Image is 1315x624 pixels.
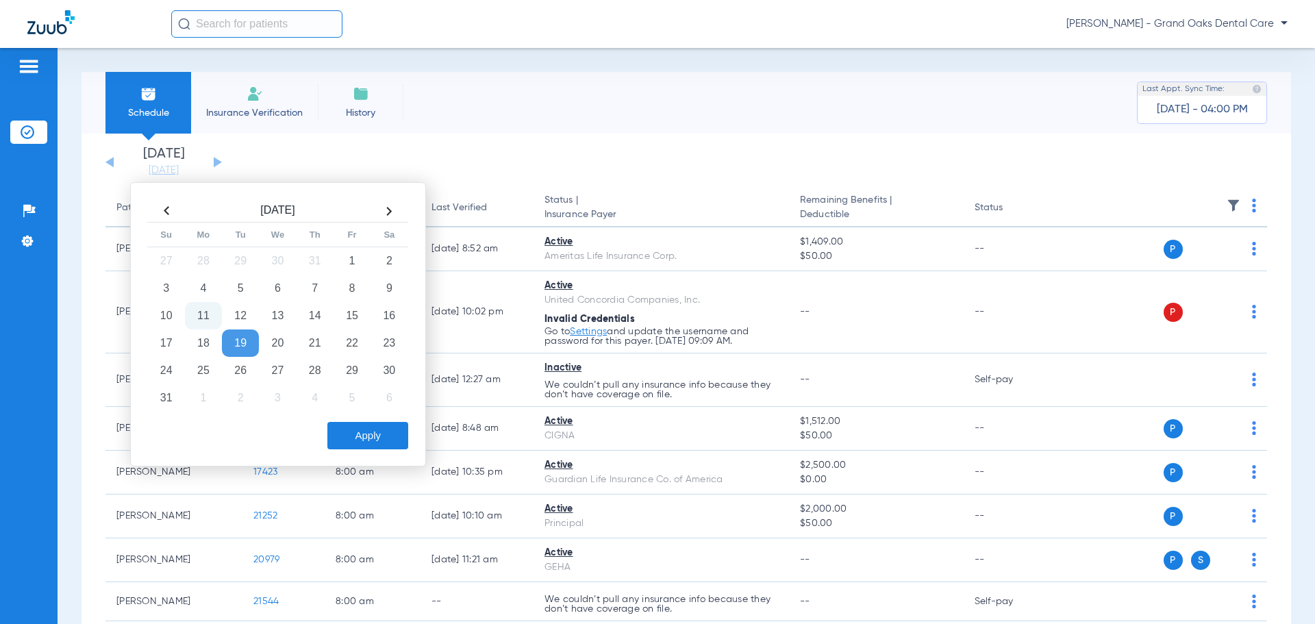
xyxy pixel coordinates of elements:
img: group-dot-blue.svg [1252,465,1256,479]
span: $2,000.00 [800,502,952,516]
span: P [1164,419,1183,438]
img: Schedule [140,86,157,102]
span: History [328,106,393,120]
span: 21544 [253,597,279,606]
td: -- [964,495,1056,538]
img: filter.svg [1227,199,1240,212]
td: -- [964,451,1056,495]
span: $1,409.00 [800,235,952,249]
td: [DATE] 10:02 PM [421,271,534,353]
div: GEHA [544,560,778,575]
div: Patient Name [116,201,231,215]
img: x.svg [1221,305,1235,319]
img: x.svg [1221,465,1235,479]
span: 17423 [253,467,277,477]
div: Active [544,546,778,560]
td: [DATE] 10:35 PM [421,451,534,495]
span: $50.00 [800,249,952,264]
span: $50.00 [800,516,952,531]
span: Insurance Verification [201,106,308,120]
span: Insurance Payer [544,208,778,222]
div: Active [544,502,778,516]
img: group-dot-blue.svg [1252,421,1256,435]
div: Ameritas Life Insurance Corp. [544,249,778,264]
td: Self-pay [964,582,1056,621]
div: Inactive [544,361,778,375]
div: Active [544,235,778,249]
td: [DATE] 8:52 AM [421,227,534,271]
div: Patient Name [116,201,177,215]
td: Self-pay [964,353,1056,407]
span: $50.00 [800,429,952,443]
div: Active [544,458,778,473]
td: -- [421,582,534,621]
p: Go to and update the username and password for this payer. [DATE] 09:09 AM. [544,327,778,346]
p: We couldn’t pull any insurance info because they don’t have coverage on file. [544,380,778,399]
span: Schedule [116,106,181,120]
td: [PERSON_NAME] [105,582,242,621]
span: -- [800,307,810,316]
div: Principal [544,516,778,531]
span: $1,512.00 [800,414,952,429]
img: x.svg [1221,421,1235,435]
img: x.svg [1221,373,1235,386]
img: Zuub Logo [27,10,75,34]
th: [DATE] [185,200,371,223]
span: $2,500.00 [800,458,952,473]
span: P [1164,463,1183,482]
span: $0.00 [800,473,952,487]
div: United Concordia Companies, Inc. [544,293,778,308]
td: [DATE] 12:27 AM [421,353,534,407]
td: -- [964,271,1056,353]
span: P [1164,507,1183,526]
td: [PERSON_NAME] [105,538,242,582]
td: 8:00 AM [325,582,421,621]
td: [DATE] 11:21 AM [421,538,534,582]
span: Last Appt. Sync Time: [1142,82,1225,96]
span: -- [800,597,810,606]
th: Status | [534,189,789,227]
a: Settings [570,327,607,336]
td: -- [964,538,1056,582]
td: -- [964,407,1056,451]
td: -- [964,227,1056,271]
div: CIGNA [544,429,778,443]
img: History [353,86,369,102]
div: Last Verified [431,201,487,215]
img: Manual Insurance Verification [247,86,263,102]
span: P [1164,303,1183,322]
img: x.svg [1221,595,1235,608]
a: [DATE] [123,164,205,177]
td: 8:00 AM [325,495,421,538]
img: group-dot-blue.svg [1252,509,1256,523]
img: last sync help info [1252,84,1262,94]
img: group-dot-blue.svg [1252,199,1256,212]
button: Apply [327,422,408,449]
span: 21252 [253,511,277,521]
div: Active [544,279,778,293]
span: S [1191,551,1210,570]
span: P [1164,240,1183,259]
div: Last Verified [431,201,523,215]
span: Deductible [800,208,952,222]
td: 8:00 AM [325,451,421,495]
th: Remaining Benefits | [789,189,963,227]
td: [DATE] 8:48 AM [421,407,534,451]
li: [DATE] [123,147,205,177]
span: -- [800,375,810,384]
img: group-dot-blue.svg [1252,305,1256,319]
span: [PERSON_NAME] - Grand Oaks Dental Care [1066,17,1288,31]
span: [DATE] - 04:00 PM [1157,103,1248,116]
span: Invalid Credentials [544,314,635,324]
span: -- [800,555,810,564]
img: group-dot-blue.svg [1252,553,1256,566]
img: Search Icon [178,18,190,30]
img: x.svg [1221,553,1235,566]
img: x.svg [1221,509,1235,523]
td: [PERSON_NAME] [105,451,242,495]
td: 8:00 AM [325,538,421,582]
td: [DATE] 10:10 AM [421,495,534,538]
img: group-dot-blue.svg [1252,595,1256,608]
img: hamburger-icon [18,58,40,75]
div: Guardian Life Insurance Co. of America [544,473,778,487]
